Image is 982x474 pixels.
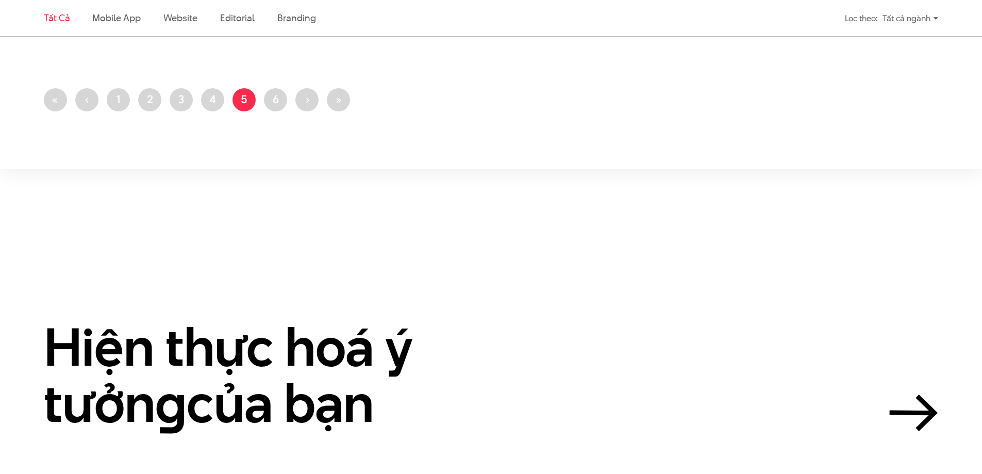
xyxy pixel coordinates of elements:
a: Website [163,11,197,24]
a: Branding [277,11,315,24]
span: › [305,91,309,107]
a: Hiện thực hoá ý tưởngcủa bạn [44,319,938,432]
span: ‹ [85,91,89,107]
en: g [155,366,187,440]
a: 2 [138,88,161,111]
a: 4 [201,88,224,111]
a: 3 [170,88,193,111]
a: Tất cả [44,11,70,24]
a: Editorial [220,11,255,24]
a: 1 [107,88,130,111]
div: Lọc theo: [845,9,877,27]
a: 6 [264,88,287,111]
span: « [52,91,59,107]
span: » [335,91,342,107]
a: Mobile app [92,11,140,24]
h2: Hiện thực hoá ý tưởn của bạn [44,319,508,432]
div: Tất cả ngành [883,9,938,27]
